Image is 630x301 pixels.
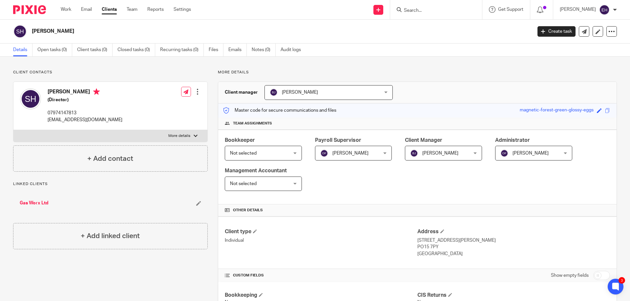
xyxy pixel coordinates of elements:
[13,181,208,187] p: Linked clients
[160,44,204,56] a: Recurring tasks (0)
[332,151,368,156] span: [PERSON_NAME]
[495,138,530,143] span: Administrator
[233,121,272,126] span: Team assignments
[410,149,418,157] img: svg%3E
[282,90,318,95] span: [PERSON_NAME]
[405,138,442,143] span: Client Manager
[37,44,72,56] a: Open tasks (0)
[551,272,589,279] label: Show empty fields
[422,151,458,156] span: [PERSON_NAME]
[225,228,417,235] h4: Client type
[403,8,462,14] input: Search
[225,138,255,143] span: Bookkeeper
[87,154,133,164] h4: + Add contact
[315,138,361,143] span: Payroll Supervisor
[228,44,247,56] a: Emails
[13,25,27,38] img: svg%3E
[225,237,417,244] p: Individual
[61,6,71,13] a: Work
[20,200,49,206] a: Gas Worx Ltd
[117,44,155,56] a: Closed tasks (0)
[48,117,122,123] p: [EMAIL_ADDRESS][DOMAIN_NAME]
[513,151,549,156] span: [PERSON_NAME]
[417,251,610,257] p: [GEOGRAPHIC_DATA]
[225,168,287,173] span: Management Accountant
[417,237,610,244] p: [STREET_ADDRESS][PERSON_NAME]
[48,110,122,116] p: 07974147813
[13,44,32,56] a: Details
[560,6,596,13] p: [PERSON_NAME]
[230,151,257,156] span: Not selected
[500,149,508,157] img: svg%3E
[599,5,610,15] img: svg%3E
[81,231,140,241] h4: + Add linked client
[281,44,306,56] a: Audit logs
[13,5,46,14] img: Pixie
[320,149,328,157] img: svg%3E
[147,6,164,13] a: Reports
[233,208,263,213] span: Other details
[520,107,594,114] div: magnetic-forest-green-glossy-eggs
[225,292,417,299] h4: Bookkeeping
[13,70,208,75] p: Client contacts
[225,273,417,278] h4: CUSTOM FIELDS
[102,6,117,13] a: Clients
[270,88,278,96] img: svg%3E
[230,181,257,186] span: Not selected
[252,44,276,56] a: Notes (0)
[81,6,92,13] a: Email
[32,28,429,35] h2: [PERSON_NAME]
[417,228,610,235] h4: Address
[223,107,336,114] p: Master code for secure communications and files
[417,292,610,299] h4: CIS Returns
[168,133,190,139] p: More details
[225,89,258,96] h3: Client manager
[93,88,100,95] i: Primary
[174,6,191,13] a: Settings
[20,88,41,109] img: svg%3E
[48,88,122,97] h4: [PERSON_NAME]
[619,277,625,284] div: 3
[77,44,113,56] a: Client tasks (0)
[218,70,617,75] p: More details
[48,97,122,103] h5: (Director)
[537,26,576,37] a: Create task
[127,6,137,13] a: Team
[209,44,223,56] a: Files
[498,7,523,12] span: Get Support
[417,244,610,250] p: PO15 7PY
